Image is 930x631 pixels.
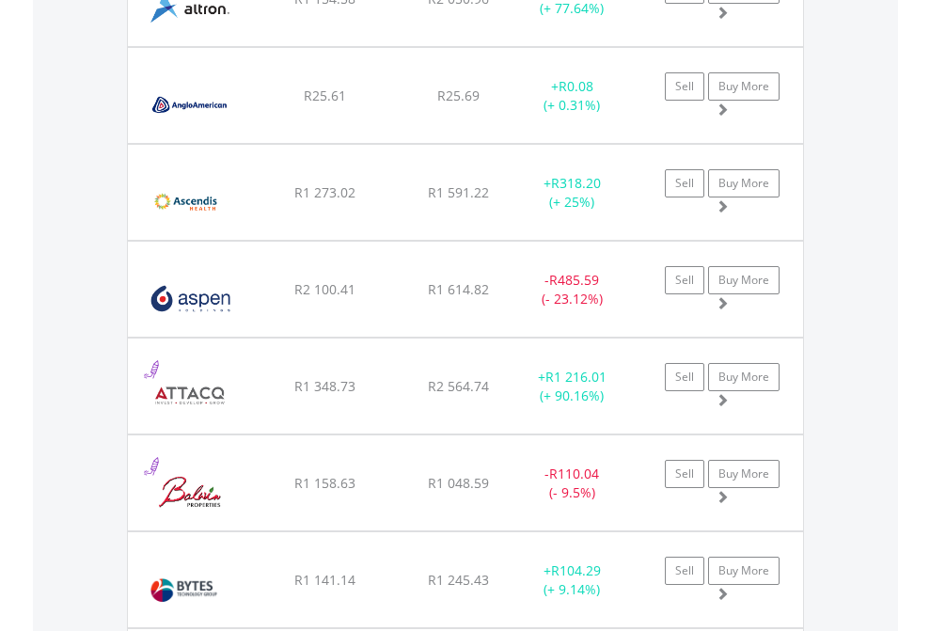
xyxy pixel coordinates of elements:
[708,363,780,391] a: Buy More
[428,571,489,589] span: R1 245.43
[559,77,593,95] span: R0.08
[665,363,704,391] a: Sell
[437,87,480,104] span: R25.69
[137,265,244,332] img: EQU.ZA.APN.png
[294,183,355,201] span: R1 273.02
[665,557,704,585] a: Sell
[294,474,355,492] span: R1 158.63
[708,460,780,488] a: Buy More
[549,271,599,289] span: R485.59
[513,77,631,115] div: + (+ 0.31%)
[137,71,244,138] img: EQU.ZA.AGL.png
[708,557,780,585] a: Buy More
[137,556,232,623] img: EQU.ZA.BYI.png
[665,169,704,197] a: Sell
[304,87,346,104] span: R25.61
[513,174,631,212] div: + (+ 25%)
[708,72,780,101] a: Buy More
[665,72,704,101] a: Sell
[513,561,631,599] div: + (+ 9.14%)
[513,465,631,502] div: - (- 9.5%)
[708,169,780,197] a: Buy More
[294,280,355,298] span: R2 100.41
[549,465,599,482] span: R110.04
[551,561,601,579] span: R104.29
[428,474,489,492] span: R1 048.59
[665,460,704,488] a: Sell
[428,377,489,395] span: R2 564.74
[665,266,704,294] a: Sell
[428,280,489,298] span: R1 614.82
[545,368,607,386] span: R1 216.01
[708,266,780,294] a: Buy More
[513,368,631,405] div: + (+ 90.16%)
[137,459,244,526] img: EQU.ZA.BWN.png
[551,174,601,192] span: R318.20
[513,271,631,308] div: - (- 23.12%)
[294,571,355,589] span: R1 141.14
[137,168,244,235] img: EQU.ZA.ASC.png
[428,183,489,201] span: R1 591.22
[294,377,355,395] span: R1 348.73
[137,362,244,429] img: EQU.ZA.ATT.png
